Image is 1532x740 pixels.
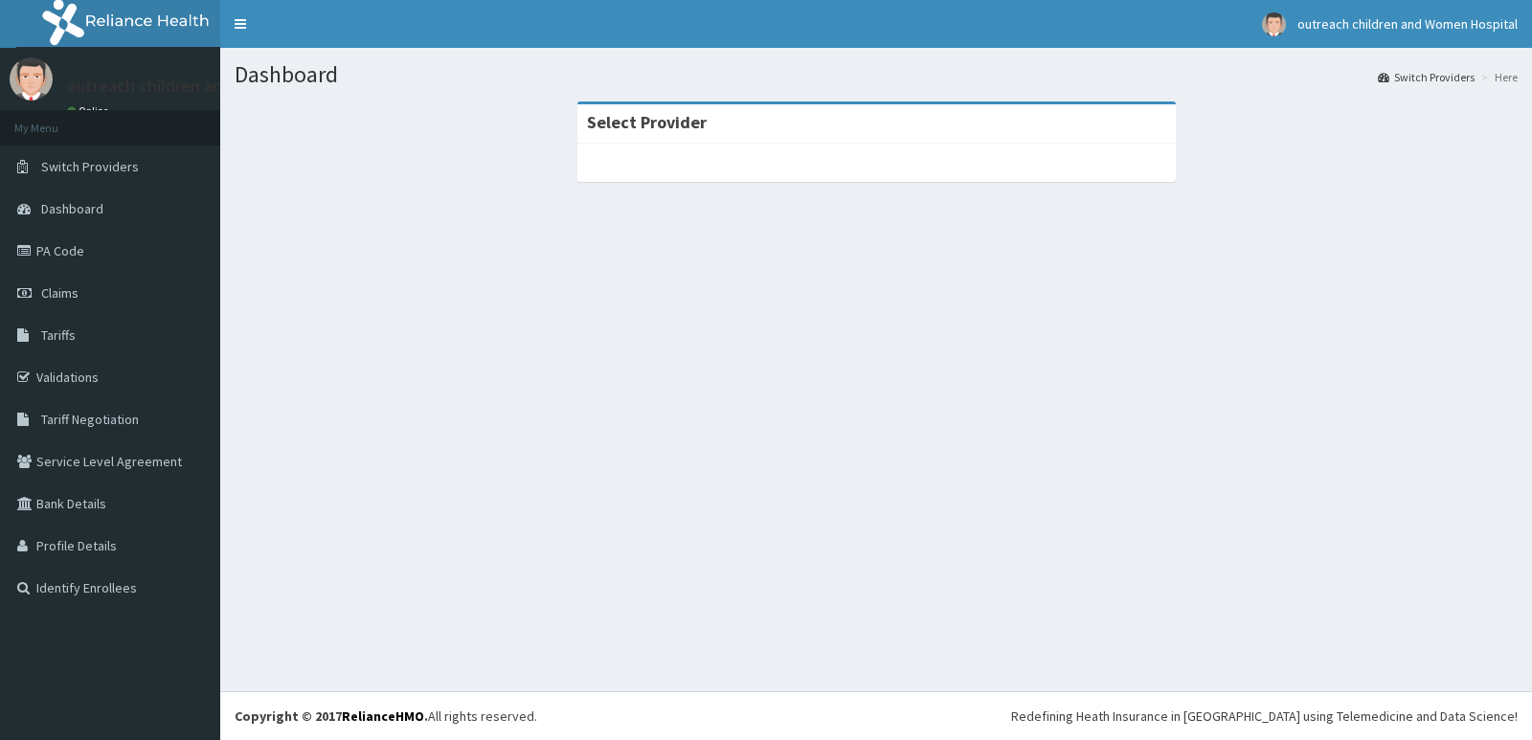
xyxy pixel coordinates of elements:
[1011,706,1518,726] div: Redefining Heath Insurance in [GEOGRAPHIC_DATA] using Telemedicine and Data Science!
[1262,12,1286,36] img: User Image
[220,691,1532,740] footer: All rights reserved.
[342,707,424,725] a: RelianceHMO
[10,57,53,101] img: User Image
[235,62,1518,87] h1: Dashboard
[235,707,428,725] strong: Copyright © 2017 .
[41,326,76,344] span: Tariffs
[1378,69,1475,85] a: Switch Providers
[67,104,113,118] a: Online
[41,284,79,302] span: Claims
[41,200,103,217] span: Dashboard
[1297,15,1518,33] span: outreach children and Women Hospital
[1476,69,1518,85] li: Here
[587,111,707,133] strong: Select Provider
[41,411,139,428] span: Tariff Negotiation
[41,158,139,175] span: Switch Providers
[67,78,358,95] p: outreach children and Women Hospital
